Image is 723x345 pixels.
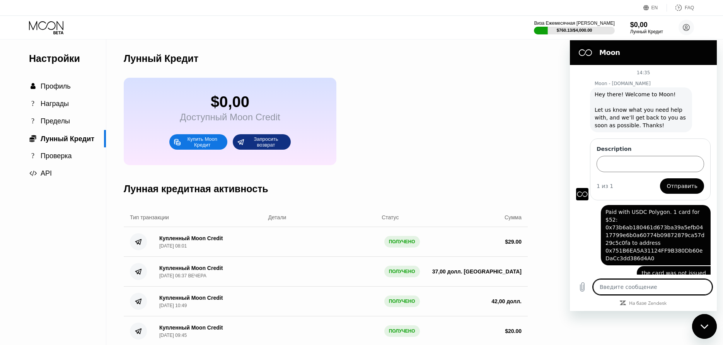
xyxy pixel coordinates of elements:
span: Проверка [41,152,72,160]
div: Запросить возврат [245,136,287,148]
span: Награды [41,100,69,108]
div: Лунный Кредит [124,53,198,64]
div: $0,00 [630,21,663,29]
div: Купленный Moon Credit [159,265,223,271]
div: $760.13/$4,000.00 [557,28,592,32]
span: ? [31,152,34,160]
div: $29.00 [505,239,522,245]
div: [DATE] 08:01 [159,243,187,249]
iframe: Кнопка, ОТВ ЁВКОБ [2]; п.п. [692,314,717,339]
div: ПОЛУЧЕНО [384,295,420,307]
div: [DATE] 09:45 [159,333,187,338]
span: ? [31,100,34,108]
div: Купленный Moon Credit [159,295,223,301]
div: Доступный Moon Credit [180,112,280,123]
div: FAQ [667,4,694,12]
div: $0,00Лунный Кредит [630,21,663,34]
div: Лунная кредитная активность [124,183,268,195]
span: Пределы [41,117,70,125]
div: 37,00 долл. [GEOGRAPHIC_DATA] [432,268,522,275]
div: Купить Moon Кредит [169,134,227,150]
div: Детали [268,214,286,220]
div:  [29,135,37,142]
span:  [29,170,37,177]
div: ПОЛУЧЕНО [384,325,420,337]
span:  [31,83,36,90]
div: Статус [382,214,399,220]
div: Виза Ежемесячная [PERSON_NAME] [534,20,614,26]
div: EN [643,4,667,12]
span: Лунный Кредит [41,135,94,143]
div: Купленный Moon Credit [159,325,223,331]
div: Виза Ежемесячная [PERSON_NAME]$760.13/$4,000.00 [534,20,614,34]
div: ? [29,100,37,108]
div: FAQ [685,5,694,10]
span: API [41,169,52,177]
div: Купить Moon Кредит [181,136,223,148]
span:  [29,135,36,142]
div: $0,00 [180,93,280,111]
div: ? [29,117,37,125]
div:  [29,83,37,90]
div: Сумма [505,214,522,220]
div: [DATE] 10:49 [159,303,187,308]
div: [DATE] 06:37 ВЕЧЕРА [159,273,206,278]
div: $20.00 [505,328,522,334]
div: Лунный Кредит [630,29,663,34]
div: Настройки [29,53,106,64]
iframe: Окноно из мимиабок [570,40,717,311]
span: Профиль [41,82,71,90]
div: Купленный Moon Credit [159,235,223,241]
div: Запросить возврат [233,134,291,150]
div: Тип транзакции [130,214,169,220]
div: ? [29,152,37,160]
span: ? [31,117,34,125]
div: ПОЛУЧЕНО [384,236,420,248]
div: EN [651,5,658,10]
div: 42,00 долл. [491,298,522,304]
div: ПОЛУЧЕНО [384,266,420,277]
